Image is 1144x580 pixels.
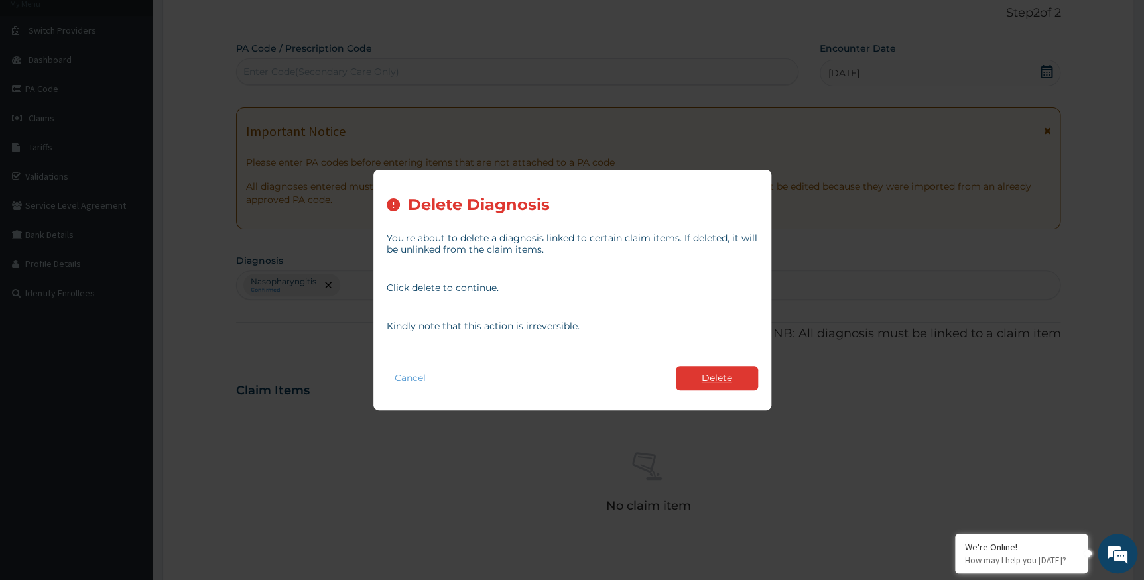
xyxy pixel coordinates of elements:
button: Cancel [387,369,434,388]
button: Delete [676,366,758,390]
p: Click delete to continue. [387,282,758,294]
h2: Delete Diagnosis [408,196,550,214]
p: You're about to delete a diagnosis linked to certain claim items. If deleted, it will be unlinked... [387,233,758,255]
div: Chat with us now [69,74,223,91]
p: Kindly note that this action is irreversible. [387,321,758,332]
textarea: Type your message and hit 'Enter' [7,362,253,408]
p: How may I help you today? [965,555,1078,566]
span: We're online! [77,167,183,301]
img: d_794563401_company_1708531726252_794563401 [25,66,54,99]
div: Minimize live chat window [218,7,249,38]
div: We're Online! [965,541,1078,553]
